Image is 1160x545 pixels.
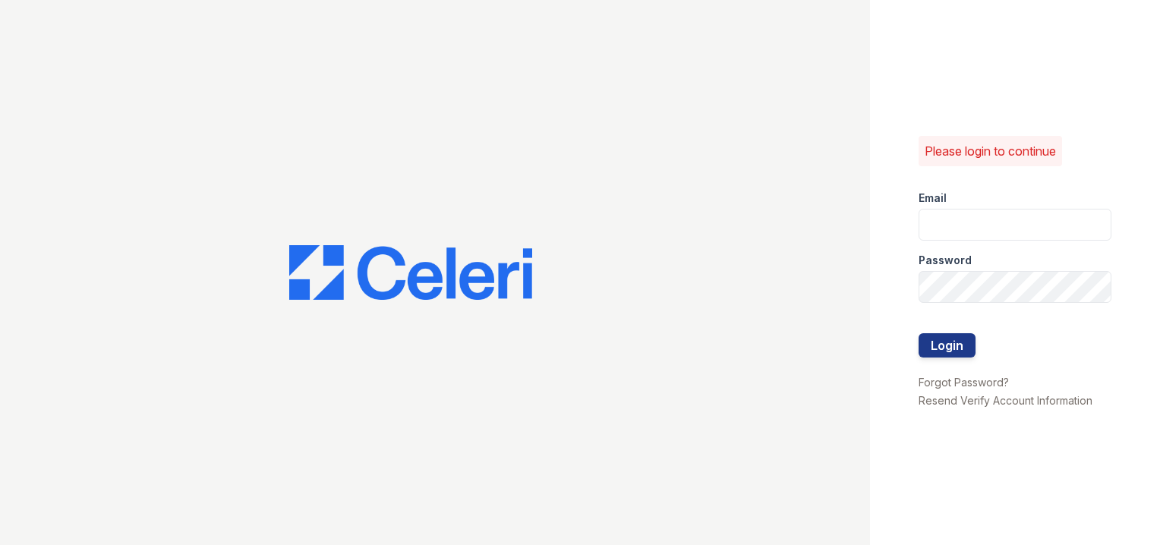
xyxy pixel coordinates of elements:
[919,253,972,268] label: Password
[919,191,947,206] label: Email
[919,394,1092,407] a: Resend Verify Account Information
[289,245,532,300] img: CE_Logo_Blue-a8612792a0a2168367f1c8372b55b34899dd931a85d93a1a3d3e32e68fde9ad4.png
[919,376,1009,389] a: Forgot Password?
[925,142,1056,160] p: Please login to continue
[919,333,976,358] button: Login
